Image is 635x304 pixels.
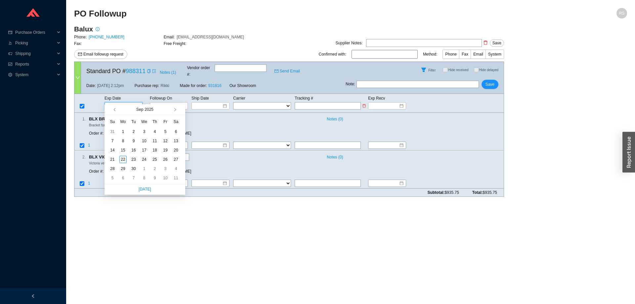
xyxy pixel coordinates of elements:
[109,165,116,172] div: 28
[427,189,459,196] span: Subtotal:
[230,82,256,89] span: Our Showroom
[130,147,137,154] div: 16
[490,39,504,47] button: Save
[141,165,148,172] div: 1
[88,143,90,148] span: 1
[187,65,213,78] span: Vendor order # :
[428,68,436,72] span: Filter
[150,96,172,101] span: Followup On
[151,165,158,172] div: 2
[162,156,169,163] div: 26
[89,153,146,161] span: BLX VIC4016-XXX-Merlot
[128,173,139,183] td: 2025-10-07
[324,115,343,120] button: Notes (0)
[89,161,131,165] span: Victoria vessel sink - Custom
[141,128,148,135] div: 3
[15,38,55,48] span: Picking
[488,52,501,57] span: System
[474,67,479,72] input: Hide delayed
[128,164,139,173] td: 2025-09-30
[141,147,148,154] div: 17
[119,128,127,135] div: 1
[171,136,181,146] td: 2025-09-13
[130,128,137,135] div: 2
[93,24,102,34] button: info-circle
[171,155,181,164] td: 2025-09-27
[160,116,171,127] th: Fr
[482,40,489,45] span: delete
[472,189,497,196] span: Total:
[130,156,137,163] div: 23
[462,52,468,57] span: Fax
[172,137,180,145] div: 13
[172,174,180,182] div: 11
[74,24,93,34] h3: Balux
[141,174,148,182] div: 8
[171,116,181,127] th: Sa
[149,173,160,183] td: 2025-10-09
[147,68,151,74] div: Copy
[172,165,180,172] div: 4
[149,164,160,173] td: 2025-10-02
[172,128,180,135] div: 6
[160,136,171,146] td: 2025-09-12
[275,69,278,73] span: mail
[74,116,86,122] div: 1 .
[141,137,148,145] div: 10
[319,50,504,59] div: Confirmed with: Method:
[130,165,137,172] div: 30
[78,52,82,57] span: mail
[74,50,127,59] button: mailEmail followup request
[86,82,96,89] span: Date:
[145,104,153,115] button: 2025
[119,147,127,154] div: 15
[139,155,149,164] td: 2025-09-24
[160,173,171,183] td: 2025-10-10
[109,147,116,154] div: 14
[160,69,176,76] span: Notes ( 1 )
[119,165,127,172] div: 29
[327,154,343,160] span: Notes ( 0 )
[8,73,13,77] span: setting
[191,96,209,101] span: Ship Date
[448,68,468,72] span: Hide received
[128,116,139,127] th: Tu
[136,104,143,115] button: Sep
[159,69,176,73] button: Notes (1)
[443,67,447,72] input: Hide received
[139,146,149,155] td: 2025-09-17
[162,147,169,154] div: 19
[172,156,180,163] div: 27
[149,155,160,164] td: 2025-09-25
[119,156,127,163] div: 22
[118,164,128,173] td: 2025-09-29
[160,127,171,136] td: 2025-09-05
[130,137,137,145] div: 9
[141,156,148,163] div: 24
[8,30,13,34] span: credit-card
[128,155,139,164] td: 2025-09-23
[15,59,55,69] span: Reports
[15,48,55,59] span: Shipping
[74,41,82,46] span: Fax:
[119,137,127,145] div: 8
[118,116,128,127] th: Mo
[139,136,149,146] td: 2025-09-10
[109,174,116,182] div: 5
[89,35,124,39] a: [PHONE_NUMBER]
[162,174,169,182] div: 10
[15,27,55,38] span: Purchase Orders
[128,127,139,136] td: 2025-09-02
[152,69,156,73] span: export
[180,83,207,88] span: Made for order:
[162,137,169,145] div: 12
[473,52,483,57] span: Email
[135,82,159,89] span: Purchase rep:
[118,127,128,136] td: 2025-09-01
[486,81,494,88] span: Save
[479,68,498,72] span: Hide delayed
[418,65,429,75] button: Filter
[177,35,244,39] span: [EMAIL_ADDRESS][DOMAIN_NAME]
[119,174,127,182] div: 6
[139,127,149,136] td: 2025-09-03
